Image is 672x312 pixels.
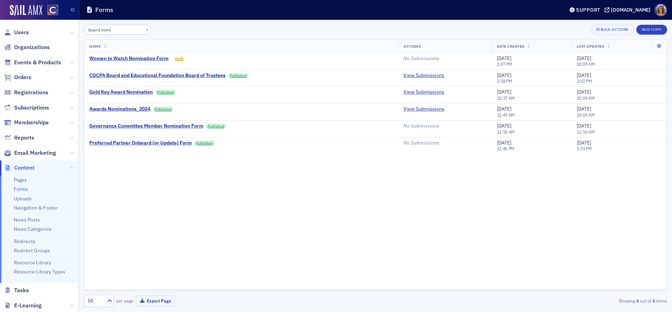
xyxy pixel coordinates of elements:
time: 2:58 PM [497,78,512,84]
strong: 6 [635,298,640,304]
a: Reports [4,134,34,142]
div: [DOMAIN_NAME] [611,7,650,13]
a: Registrations [4,89,48,96]
a: Events & Products [4,59,61,66]
time: 10:04 AM [577,112,595,118]
img: SailAMX [10,5,42,16]
a: Published [206,124,226,129]
a: News Categories [14,226,52,232]
a: Content [4,164,35,172]
a: Resource Library [14,259,51,266]
label: per page [116,298,133,304]
a: Subscriptions [4,104,49,112]
span: Content [14,164,35,172]
a: Organizations [4,43,50,51]
span: Users [14,29,29,36]
a: Gold Key Award Nomination [89,89,153,95]
a: View Homepage [42,5,58,17]
div: Support [576,7,600,13]
button: Export Page [136,295,175,306]
a: COCPA Board and Educational Foundation Board of Trustees [89,72,226,79]
span: Profile [655,4,667,16]
time: 10:09 AM [577,61,595,67]
span: E-Learning [14,302,42,310]
div: Showing out of items [478,298,667,304]
span: [DATE] [497,123,511,129]
a: Tasks [4,287,29,294]
span: Events & Products [14,59,61,66]
a: View Submissions [403,72,444,79]
a: Forms [14,186,28,192]
a: Orders [4,73,31,81]
span: Email Marketing [14,149,56,157]
time: 10:37 AM [497,95,515,101]
h1: Forms [95,6,113,14]
a: Governance Committee Member Nomination Form [89,123,203,129]
span: Subscriptions [14,104,49,112]
time: 11:56 AM [497,129,515,135]
span: Orders [14,73,31,81]
time: 11:56 AM [577,129,595,135]
button: [DOMAIN_NAME] [605,7,653,12]
span: [DATE] [497,72,511,78]
span: [DATE] [497,55,511,61]
span: [DATE] [497,140,511,146]
a: Redirect Groups [14,247,50,254]
a: View Submissions [403,89,444,95]
a: Navigation & Footer [14,205,58,211]
a: Published [194,141,215,146]
div: No Submissions [403,55,487,62]
span: Last Updated [577,44,604,49]
button: × [144,26,150,33]
input: Search… [84,25,151,35]
span: Draft [173,56,186,61]
span: [DATE] [497,89,511,95]
div: No Submissions [403,140,487,146]
span: Reports [14,134,34,142]
div: No Submissions [403,123,487,129]
div: Bulk Actions [601,28,628,31]
a: Awards Nominations_2024 [89,106,150,112]
a: View Submissions [403,106,444,112]
a: Published [153,107,173,112]
span: [DATE] [497,106,511,112]
a: Uploads [14,195,32,202]
span: Date Created [497,44,524,49]
span: Actions [403,44,421,49]
a: Resource Library Types [14,269,65,275]
a: New Form [636,26,667,32]
a: Published [228,73,248,78]
img: SailAMX [47,5,58,16]
time: 2:47 PM [497,61,512,67]
span: Organizations [14,43,50,51]
a: Preferred Partner Onboard (or Update) Form [89,140,192,146]
span: Memberships [14,119,49,126]
a: Memberships [4,119,49,126]
a: Redirects [14,238,35,245]
div: Women to Watch Nomination Form [89,55,168,62]
span: [DATE] [577,123,591,129]
strong: 6 [651,298,656,304]
time: 2:02 PM [577,78,592,84]
div: 50 [88,297,103,305]
a: Users [4,29,29,36]
span: Tasks [14,287,29,294]
a: Email Marketing [4,149,56,157]
time: 11:49 AM [497,112,515,118]
span: [DATE] [577,106,591,112]
time: 12:46 PM [497,146,515,151]
span: [DATE] [577,140,591,146]
a: E-Learning [4,302,42,310]
a: Pages [14,177,27,183]
a: News Posts [14,217,40,223]
span: [DATE] [577,89,591,95]
button: Bulk Actions [591,25,634,35]
a: Published [155,90,176,95]
span: Registrations [14,89,48,96]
